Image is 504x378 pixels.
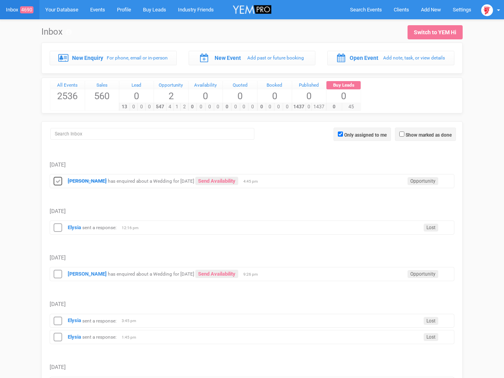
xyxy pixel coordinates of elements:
[154,89,188,103] span: 2
[130,103,138,111] span: 0
[383,55,445,61] small: Add note, task, or view details
[82,225,117,230] small: sent a response:
[50,255,454,261] h5: [DATE]
[195,270,238,278] a: Send Availability
[50,364,454,370] h5: [DATE]
[119,89,154,103] span: 0
[145,103,154,111] span: 0
[180,103,188,111] span: 2
[247,55,304,61] small: Add past or future booking
[68,334,81,340] a: Elysia
[122,318,141,324] span: 3:45 pm
[50,128,254,140] input: Search Inbox
[173,103,181,111] span: 1
[122,335,141,340] span: 1:45 pm
[122,225,141,231] span: 12:16 pm
[154,103,167,111] span: 547
[414,28,456,36] div: Switch to YEM Hi
[222,103,232,111] span: 0
[108,271,194,277] small: has enquired about a Wedding for [DATE]
[137,103,146,111] span: 0
[292,89,326,103] span: 0
[266,103,275,111] span: 0
[189,81,223,90] a: Availability
[205,103,214,111] span: 0
[50,51,177,65] a: New Enquiry For phone, email or in-person
[85,89,119,103] span: 560
[154,81,188,90] a: Opportunity
[424,333,438,341] span: Lost
[292,81,326,90] a: Published
[327,51,454,65] a: Open Event Add note, task, or view details
[189,51,316,65] a: New Event Add past or future booking
[50,301,454,307] h5: [DATE]
[119,103,130,111] span: 13
[350,54,378,62] label: Open Event
[188,103,197,111] span: 0
[50,162,454,168] h5: [DATE]
[408,177,438,185] span: Opportunity
[481,4,493,16] img: open-uri20180111-4-1xwjda0
[85,81,119,90] a: Sales
[306,103,312,111] span: 0
[311,103,326,111] span: 1437
[72,54,103,62] label: New Enquiry
[214,103,223,111] span: 0
[283,103,292,111] span: 0
[231,103,240,111] span: 0
[421,7,441,13] span: Add New
[326,81,361,90] a: Buy Leads
[108,178,194,184] small: has enquired about a Wedding for [DATE]
[257,103,266,111] span: 0
[68,317,81,323] a: Elysia
[223,89,257,103] span: 0
[119,81,154,90] a: Lead
[424,224,438,232] span: Lost
[408,25,463,39] a: Switch to YEM Hi
[408,270,438,278] span: Opportunity
[195,177,238,185] a: Send Availability
[215,54,241,62] label: New Event
[240,103,249,111] span: 0
[82,318,117,323] small: sent a response:
[274,103,283,111] span: 0
[258,89,292,103] span: 0
[326,103,342,111] span: 0
[107,55,168,61] small: For phone, email or in-person
[292,103,306,111] span: 1437
[166,103,174,111] span: 4
[344,132,387,139] label: Only assigned to me
[350,7,382,13] span: Search Events
[196,103,206,111] span: 0
[50,89,85,103] span: 2536
[68,271,107,277] a: [PERSON_NAME]
[68,178,107,184] a: [PERSON_NAME]
[258,81,292,90] a: Booked
[326,89,361,103] span: 0
[20,6,33,13] span: 4690
[243,179,263,184] span: 4:45 pm
[223,81,257,90] a: Quoted
[248,103,257,111] span: 0
[394,7,409,13] span: Clients
[82,334,117,340] small: sent a response:
[406,132,452,139] label: Show marked as done
[50,208,454,214] h5: [DATE]
[50,81,85,90] a: All Events
[243,272,263,277] span: 9:26 pm
[68,224,81,230] a: Elysia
